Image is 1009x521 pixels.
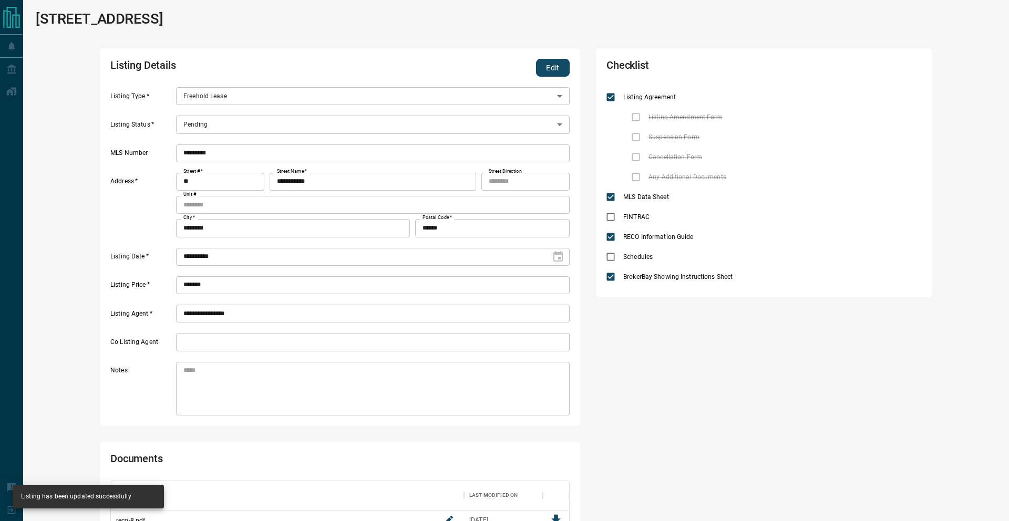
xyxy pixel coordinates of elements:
[110,59,386,77] h2: Listing Details
[176,116,570,133] div: Pending
[176,87,570,105] div: Freehold Lease
[606,59,796,77] h2: Checklist
[110,149,173,162] label: MLS Number
[621,212,652,222] span: FINTRAC
[110,309,173,323] label: Listing Agent
[110,280,173,294] label: Listing Price
[110,120,173,134] label: Listing Status
[536,59,570,77] button: Edit
[646,112,725,122] span: Listing Amendment Form
[110,366,173,415] label: Notes
[489,168,522,175] label: Street Direction
[621,192,672,202] span: MLS Data Sheet
[110,177,173,237] label: Address
[110,452,386,470] h2: Documents
[621,92,678,102] span: Listing Agreement
[646,152,705,162] span: Cancellation Form
[111,481,464,510] div: Filename
[183,214,195,221] label: City
[110,92,173,106] label: Listing Type
[277,168,307,175] label: Street Name
[183,191,197,198] label: Unit #
[423,214,452,221] label: Postal Code
[469,481,518,510] div: Last Modified On
[36,11,163,27] h1: [STREET_ADDRESS]
[116,481,142,510] div: Filename
[621,272,735,282] span: BrokerBay Showing Instructions Sheet
[646,132,702,142] span: Suspension Form
[621,232,696,242] span: RECO Information Guide
[110,252,173,266] label: Listing Date
[646,172,729,182] span: Any Additional Documents
[21,488,131,505] div: Listing has been updated successfully
[183,168,203,175] label: Street #
[110,338,173,351] label: Co Listing Agent
[464,481,543,510] div: Last Modified On
[621,252,655,262] span: Schedules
